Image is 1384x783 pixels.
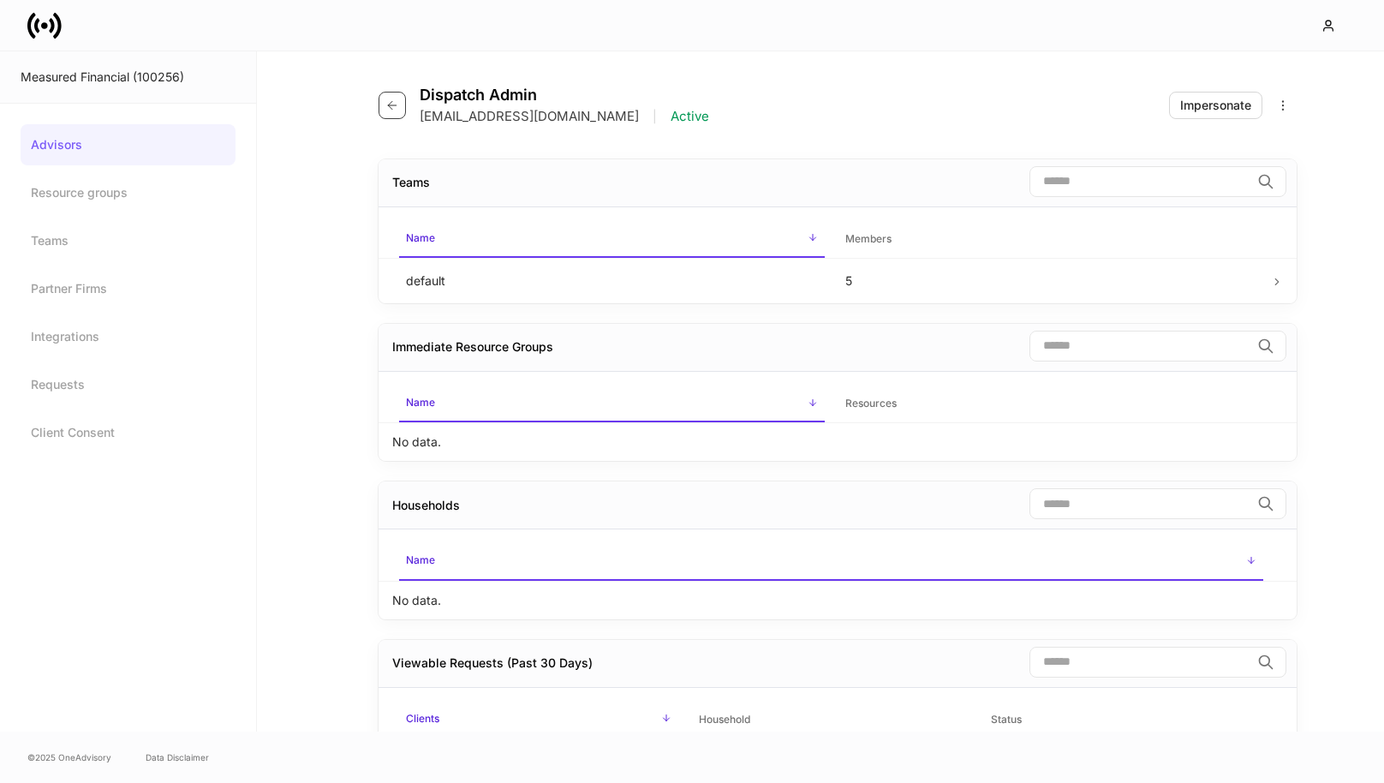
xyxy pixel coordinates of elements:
a: Client Consent [21,412,236,453]
p: [EMAIL_ADDRESS][DOMAIN_NAME] [420,108,639,125]
a: Partner Firms [21,268,236,309]
h6: Status [991,711,1022,727]
span: Members [838,222,1264,257]
p: | [653,108,657,125]
span: Status [984,702,1263,738]
td: default [392,258,832,303]
span: Resources [838,386,1264,421]
div: Immediate Resource Groups [392,338,553,356]
span: Name [399,386,825,422]
span: Name [399,221,825,258]
div: Impersonate [1180,97,1251,114]
h6: Household [699,711,750,727]
button: Impersonate [1169,92,1262,119]
span: Household [692,702,971,738]
h6: Members [845,230,892,247]
span: Name [399,543,1263,580]
a: Advisors [21,124,236,165]
a: Integrations [21,316,236,357]
h6: Resources [845,395,897,411]
td: 5 [832,258,1271,303]
p: Active [671,108,709,125]
h6: Name [406,394,435,410]
a: Requests [21,364,236,405]
div: Teams [392,174,430,191]
div: Households [392,497,460,514]
div: Measured Financial (100256) [21,69,236,86]
a: Teams [21,220,236,261]
h6: Name [406,230,435,246]
div: Viewable Requests (Past 30 Days) [392,654,593,672]
span: © 2025 OneAdvisory [27,750,111,764]
p: No data. [392,433,441,451]
h6: Name [406,552,435,568]
a: Data Disclaimer [146,750,209,764]
span: Clients [399,702,678,738]
h6: Clients [406,710,439,726]
a: Resource groups [21,172,236,213]
h4: Dispatch Admin [420,86,709,105]
p: No data. [392,592,441,609]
